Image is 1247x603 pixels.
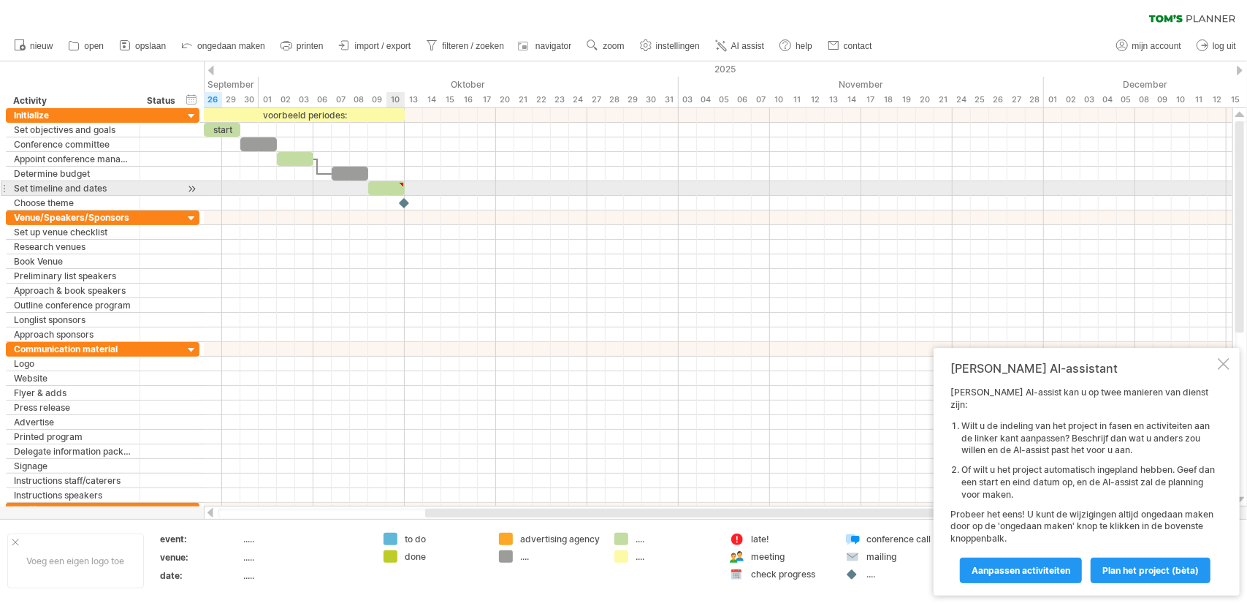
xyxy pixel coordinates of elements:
[770,92,788,107] div: maandag, 10 November 2025
[355,41,411,51] span: import / export
[1044,92,1062,107] div: maandag, 1 December 2025
[204,108,405,122] div: voorbeeld periodes:
[752,92,770,107] div: vrijdag, 7 November 2025
[1153,92,1172,107] div: dinsdag, 9 December 2025
[14,327,132,341] div: Approach sponsors
[368,92,386,107] div: donderdag, 9 Oktober 2025
[751,533,831,545] div: late!
[776,37,817,56] a: help
[1091,558,1210,583] a: Plan het project (bèta)
[442,41,504,51] span: filteren / zoeken
[1208,92,1227,107] div: vrijdag, 12 December 2025
[866,550,946,563] div: mailing
[520,533,600,545] div: advertising agency
[636,533,715,545] div: ....
[960,558,1082,583] a: Aanpassen activiteiten
[898,92,916,107] div: woensdag, 19 November 2025
[606,92,624,107] div: dinsdag, 28 Oktober 2025
[496,92,514,107] div: maandag, 20 Oktober 2025
[712,37,769,56] a: AI assist
[14,269,132,283] div: Preliminary list speakers
[989,92,1007,107] div: woensdag, 26 November 2025
[14,371,132,385] div: Website
[313,92,332,107] div: maandag, 6 Oktober 2025
[14,444,132,458] div: Delegate information package
[178,37,270,56] a: ongedaan maken
[788,92,806,107] div: dinsdag, 11 November 2025
[731,41,764,51] span: AI assist
[14,474,132,488] div: Instructions staff/caterers
[295,92,313,107] div: vrijdag, 3 Oktober 2025
[386,92,405,107] div: vrijdag, 10 Oktober 2025
[14,401,132,414] div: Press release
[861,92,880,107] div: maandag, 17 November 2025
[824,37,877,56] a: contact
[1227,92,1245,107] div: maandag, 15 December 2025
[583,37,628,56] a: zoom
[844,41,872,51] span: contact
[185,181,199,197] div: scroll naar activiteit
[1062,92,1080,107] div: dinsdag, 2 December 2025
[1172,92,1190,107] div: woensdag, 10 December 2025
[796,41,812,51] span: help
[441,92,459,107] div: woensdag, 15 Oktober 2025
[14,284,132,297] div: Approach & book speakers
[84,41,104,51] span: open
[14,342,132,356] div: Communication material
[259,92,277,107] div: woensdag, 1 Oktober 2025
[971,92,989,107] div: dinsdag, 25 November 2025
[751,550,831,563] div: meeting
[514,92,533,107] div: dinsdag, 21 Oktober 2025
[14,240,132,254] div: Research venues
[587,92,606,107] div: maandag, 27 Oktober 2025
[240,92,259,107] div: dinsdag, 30 September 2025
[14,430,132,444] div: Printed program
[332,92,350,107] div: dinsdag, 7 Oktober 2025
[624,92,642,107] div: woensdag, 29 Oktober 2025
[679,77,1044,92] div: November 2025
[636,550,715,563] div: ....
[1132,41,1181,51] span: mijn account
[551,92,569,107] div: donderdag, 23 Oktober 2025
[660,92,679,107] div: vrijdag, 31 Oktober 2025
[197,41,265,51] span: ongedaan maken
[350,92,368,107] div: woensdag, 8 Oktober 2025
[277,92,295,107] div: donderdag, 2 Oktober 2025
[950,387,1215,583] div: [PERSON_NAME] AI-assist kan u op twee manieren van dienst zijn: Probeer het eens! U kunt de wijzi...
[866,533,946,545] div: conference call
[516,37,576,56] a: navigator
[843,92,861,107] div: vrijdag, 14 November 2025
[1193,37,1240,56] a: log uit
[7,534,144,588] div: Voeg een eigen logo toe
[880,92,898,107] div: dinsdag, 18 November 2025
[14,488,132,502] div: Instructions speakers
[423,92,441,107] div: dinsdag, 14 Oktober 2025
[14,225,132,239] div: Set up venue checklist
[972,565,1070,576] span: Aanpassen activiteiten
[1026,92,1044,107] div: vrijdag, 28 November 2025
[478,92,496,107] div: vrijdag, 17 Oktober 2025
[715,92,733,107] div: woensdag, 5 November 2025
[950,361,1215,376] div: [PERSON_NAME] AI-assistant
[13,94,131,108] div: Activity
[1117,92,1135,107] div: vrijdag, 5 December 2025
[147,94,175,108] div: Status
[535,41,571,51] span: navigator
[603,41,624,51] span: zoom
[1007,92,1026,107] div: donderdag, 27 November 2025
[459,92,478,107] div: donderdag, 16 Oktober 2025
[14,459,132,473] div: Signage
[961,464,1215,501] li: Of wilt u het project automatisch ingepland hebben. Geef dan een start en eind datum op, en de AI...
[297,41,324,51] span: printen
[14,167,132,181] div: Determine budget
[14,415,132,429] div: Advertise
[679,92,697,107] div: maandag, 3 November 2025
[14,196,132,210] div: Choose theme
[642,92,660,107] div: donderdag, 30 Oktober 2025
[14,298,132,312] div: Outline conference program
[697,92,715,107] div: dinsdag, 4 November 2025
[243,569,366,582] div: .....
[160,533,240,545] div: event:
[751,568,831,580] div: check progress
[30,41,53,51] span: nieuw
